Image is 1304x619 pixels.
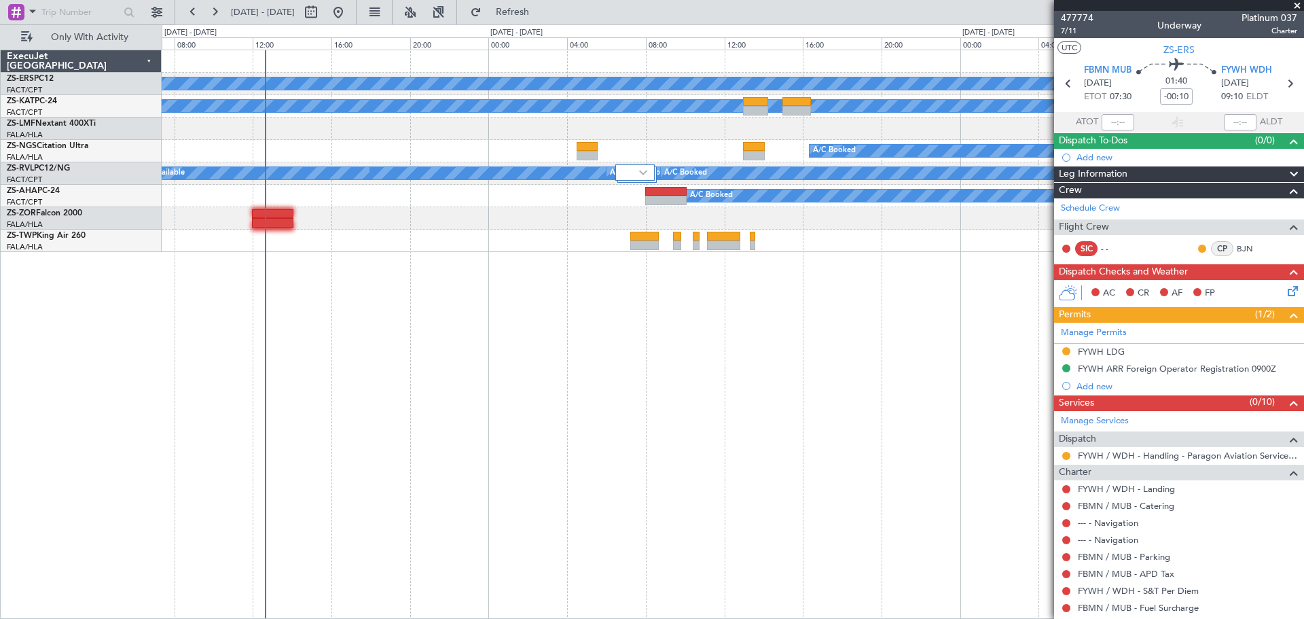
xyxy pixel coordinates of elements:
div: 00:00 [488,37,567,50]
a: Schedule Crew [1061,202,1120,215]
div: 08:00 [646,37,725,50]
span: [DATE] [1221,77,1249,90]
a: Manage Services [1061,414,1129,428]
span: ZS-LMF [7,120,35,128]
div: 16:00 [803,37,882,50]
div: 12:00 [725,37,803,50]
div: [DATE] - [DATE] [164,27,217,39]
span: CR [1138,287,1149,300]
button: UTC [1057,41,1081,54]
div: 04:00 [567,37,646,50]
div: Add new [1076,381,1297,392]
span: ZS-ZOR [7,209,36,217]
span: Leg Information [1059,166,1127,182]
span: FBMN MUB [1084,64,1131,77]
div: - - [1101,243,1131,255]
div: 12:00 [253,37,331,50]
span: ZS-ERS [7,75,34,83]
span: AC [1103,287,1115,300]
span: Flight Crew [1059,219,1109,235]
span: Crew [1059,183,1082,198]
a: ZS-ZORFalcon 2000 [7,209,82,217]
a: ZS-ERSPC12 [7,75,54,83]
span: Permits [1059,307,1091,323]
div: FYWH LDG [1078,346,1125,357]
button: Only With Activity [15,26,147,48]
div: A/C Booked [690,185,733,206]
a: Manage Permits [1061,326,1127,340]
span: 7/11 [1061,25,1093,37]
div: 04:00 [1038,37,1117,50]
a: ZS-TWPKing Air 260 [7,232,86,240]
a: FBMN / MUB - Fuel Surcharge [1078,602,1199,614]
input: Trip Number [41,2,120,22]
a: FYWH / WDH - Landing [1078,483,1175,495]
a: FACT/CPT [7,197,42,207]
span: ELDT [1246,90,1268,104]
span: (0/10) [1250,395,1275,409]
button: Refresh [464,1,545,23]
div: A/C Booked [664,163,707,183]
span: Platinum 037 [1242,11,1297,25]
input: --:-- [1102,114,1134,130]
div: CP [1211,241,1233,256]
span: ZS-ERS [1163,43,1195,57]
span: ZS-NGS [7,142,37,150]
div: 20:00 [882,37,960,50]
span: Dispatch [1059,431,1096,447]
span: Charter [1059,465,1091,480]
span: ATOT [1076,116,1098,129]
span: FP [1205,287,1215,300]
span: AF [1172,287,1182,300]
span: ZS-TWP [7,232,37,240]
span: ETOT [1084,90,1106,104]
a: ZS-LMFNextant 400XTi [7,120,96,128]
a: FBMN / MUB - Catering [1078,500,1174,512]
span: 09:10 [1221,90,1243,104]
a: --- - Navigation [1078,517,1138,529]
a: FYWH / WDH - Handling - Paragon Aviation Services (Pty) Ltd [1078,450,1297,461]
span: ZS-RVL [7,164,34,173]
a: FACT/CPT [7,107,42,118]
a: ZS-NGSCitation Ultra [7,142,88,150]
span: 477774 [1061,11,1093,25]
div: Underway [1157,18,1201,33]
div: 00:00 [960,37,1039,50]
div: FYWH ARR Foreign Operator Registration 0900Z [1078,363,1276,374]
div: SIC [1075,241,1098,256]
span: [DATE] [1084,77,1112,90]
div: A/C Booked [813,141,856,161]
span: Dispatch To-Dos [1059,133,1127,149]
span: ZS-KAT [7,97,35,105]
div: 16:00 [331,37,410,50]
div: 08:00 [175,37,253,50]
span: Dispatch Checks and Weather [1059,264,1188,280]
span: FYWH WDH [1221,64,1272,77]
a: --- - Navigation [1078,534,1138,546]
span: ALDT [1260,116,1282,129]
a: BJN [1237,243,1267,255]
a: ZS-AHAPC-24 [7,187,60,195]
span: Refresh [484,7,541,17]
a: ZS-KATPC-24 [7,97,57,105]
span: Services [1059,395,1094,411]
img: arrow-gray.svg [639,170,647,175]
a: FBMN / MUB - Parking [1078,551,1170,563]
span: Only With Activity [35,33,143,42]
span: 01:40 [1165,75,1187,88]
span: [DATE] - [DATE] [231,6,295,18]
a: FALA/HLA [7,219,43,230]
a: FACT/CPT [7,85,42,95]
span: (1/2) [1255,307,1275,321]
a: FALA/HLA [7,130,43,140]
div: [DATE] - [DATE] [490,27,543,39]
a: ZS-RVLPC12/NG [7,164,70,173]
span: 07:30 [1110,90,1131,104]
div: 20:00 [410,37,489,50]
div: A/C Unavailable [610,163,666,183]
a: FYWH / WDH - S&T Per Diem [1078,585,1199,597]
div: [DATE] - [DATE] [962,27,1015,39]
div: Add new [1076,152,1297,163]
a: FBMN / MUB - APD Tax [1078,568,1174,580]
span: Charter [1242,25,1297,37]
